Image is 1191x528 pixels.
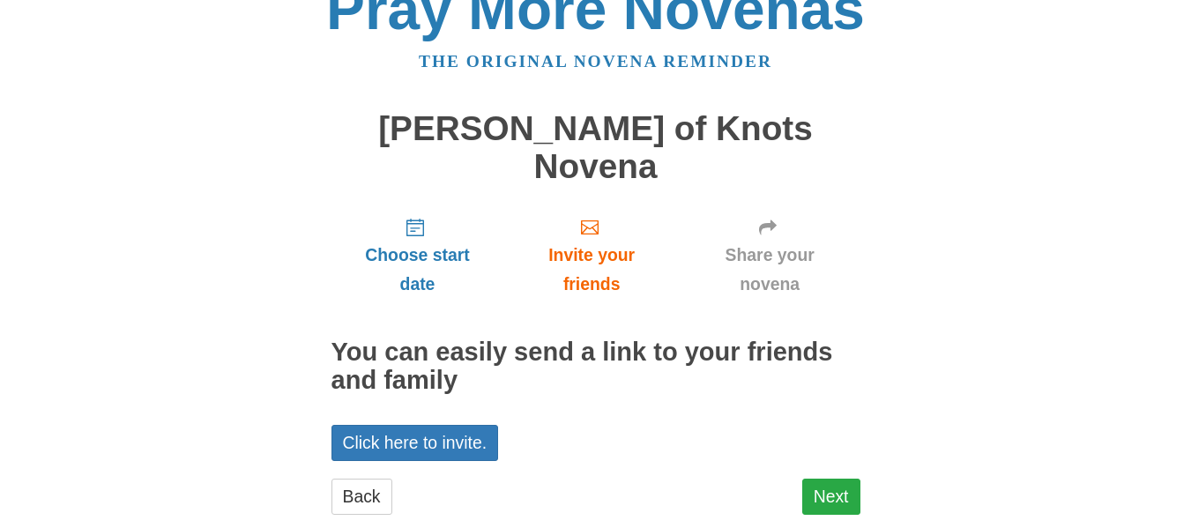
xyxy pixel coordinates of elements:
span: Share your novena [697,241,843,299]
a: Choose start date [331,203,504,308]
a: Next [802,479,860,515]
h2: You can easily send a link to your friends and family [331,338,860,395]
span: Choose start date [349,241,487,299]
a: The original novena reminder [419,52,772,71]
a: Invite your friends [503,203,679,308]
a: Click here to invite. [331,425,499,461]
h1: [PERSON_NAME] of Knots Novena [331,110,860,185]
span: Invite your friends [521,241,661,299]
a: Share your novena [680,203,860,308]
a: Back [331,479,392,515]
